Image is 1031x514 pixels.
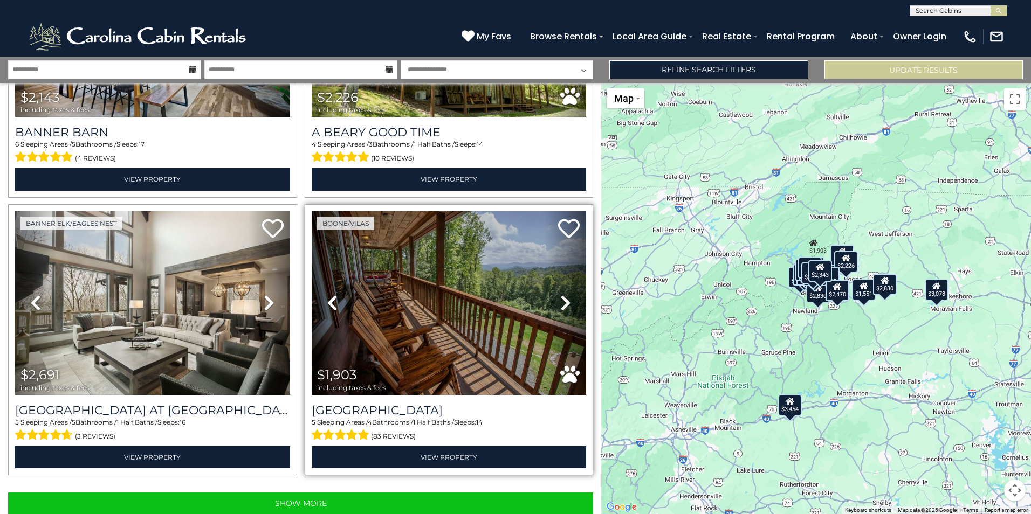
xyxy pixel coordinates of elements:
a: Add to favorites [262,218,284,241]
span: $2,226 [317,89,359,105]
button: Show More [8,492,593,514]
a: My Favs [462,30,514,44]
div: $2,350 [830,245,854,266]
a: Local Area Guide [607,27,692,46]
a: Terms (opens in new tab) [963,507,978,513]
span: 3 [369,140,373,148]
button: Keyboard shortcuts [845,506,891,514]
div: $2,343 [808,260,832,282]
span: 5 [72,418,75,426]
div: Sleeping Areas / Bathrooms / Sleeps: [312,418,587,443]
button: Change map style [607,88,644,108]
a: [GEOGRAPHIC_DATA] [312,403,587,418]
span: (3 reviews) [75,429,115,443]
span: 14 [476,418,483,426]
a: A Beary Good Time [312,125,587,140]
h3: Stone Mountain Lodge [312,403,587,418]
a: Real Estate [697,27,757,46]
a: Rental Program [761,27,840,46]
a: Open this area in Google Maps (opens a new window) [604,500,640,514]
span: 4 [312,140,316,148]
span: Map [614,93,634,104]
div: $2,470 [825,280,849,301]
div: $2,830 [872,274,896,295]
div: $1,551 [852,279,876,301]
span: (4 reviews) [75,151,116,165]
a: View Property [312,446,587,468]
span: 4 [368,418,372,426]
div: $4,374 [794,259,818,281]
a: Banner Elk/Eagles Nest [20,217,122,230]
button: Map camera controls [1004,480,1026,501]
span: including taxes & fees [317,106,386,113]
a: Report a map error [985,507,1028,513]
div: $2,830 [806,281,829,303]
span: 6 [15,140,19,148]
img: phone-regular-white.png [963,29,978,44]
span: My Favs [477,30,511,43]
span: 5 [312,418,315,426]
div: $1,497 [788,267,812,288]
span: including taxes & fees [20,106,90,113]
a: Refine Search Filters [609,60,808,79]
button: Toggle fullscreen view [1004,88,1026,110]
span: (83 reviews) [371,429,416,443]
img: Google [604,500,640,514]
button: Update Results [824,60,1023,79]
span: Map data ©2025 Google [898,507,957,513]
span: $2,691 [20,367,60,383]
div: Sleeping Areas / Bathrooms / Sleeps: [15,418,290,443]
span: (10 reviews) [371,151,414,165]
span: 14 [477,140,483,148]
div: Sleeping Areas / Bathrooms / Sleeps: [312,140,587,165]
img: White-1-2.png [27,20,251,53]
img: mail-regular-white.png [989,29,1004,44]
a: Browse Rentals [525,27,602,46]
span: $1,903 [317,367,357,383]
span: 5 [72,140,75,148]
div: $1,903 [809,239,826,254]
span: including taxes & fees [20,384,90,391]
div: $1,701 [798,257,822,279]
a: Banner Barn [15,125,290,140]
a: View Property [312,168,587,190]
span: including taxes & fees [317,384,386,391]
span: 1 Half Baths / [414,140,455,148]
a: View Property [15,168,290,190]
span: 1 Half Baths / [116,418,157,426]
div: $3,136 [801,262,825,284]
img: thumbnail_163275702.jpeg [312,211,587,395]
a: View Property [15,446,290,468]
a: [GEOGRAPHIC_DATA] at [GEOGRAPHIC_DATA] [15,403,290,418]
a: About [845,27,883,46]
div: $3,454 [778,394,802,416]
div: Sleeping Areas / Bathrooms / Sleeps: [15,140,290,165]
span: 16 [180,418,185,426]
div: $3,078 [925,279,948,301]
span: 1 Half Baths / [413,418,454,426]
span: 5 [15,418,19,426]
a: Owner Login [888,27,952,46]
img: thumbnail_166362694.jpeg [15,211,290,395]
a: Boone/Vilas [317,217,374,230]
span: $2,143 [20,89,60,105]
span: 17 [139,140,145,148]
div: $2,226 [834,251,857,273]
h3: Sunset Ridge Hideaway at Eagles Nest [15,403,290,418]
div: $2,030 [793,264,816,286]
